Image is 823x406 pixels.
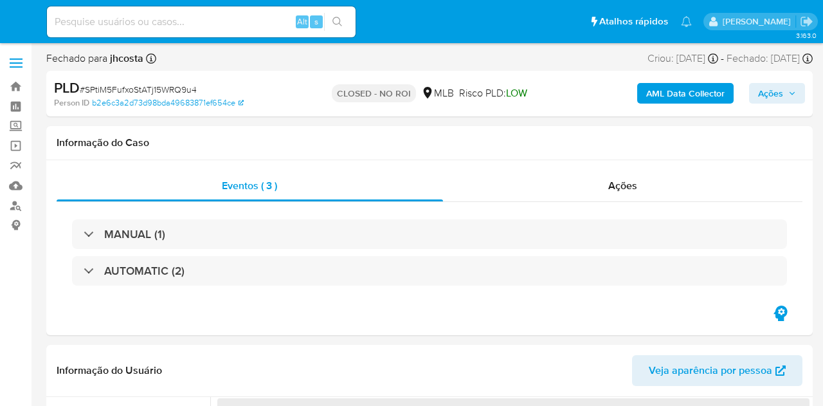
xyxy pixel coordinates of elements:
b: PLD [54,77,80,98]
span: Eventos ( 3 ) [222,178,277,193]
h3: MANUAL (1) [104,227,165,241]
a: Notificações [681,16,692,27]
button: Veja aparência por pessoa [632,355,802,386]
button: search-icon [324,13,350,31]
div: MANUAL (1) [72,219,787,249]
div: Criou: [DATE] [647,51,718,66]
a: Sair [800,15,813,28]
div: Fechado: [DATE] [727,51,813,66]
b: Person ID [54,97,89,109]
p: jhonata.costa@mercadolivre.com [723,15,795,28]
span: Veja aparência por pessoa [649,355,772,386]
span: Fechado para [46,51,143,66]
a: b2e6c3a2d73d98bda49683871ef654ce [92,97,244,109]
b: AML Data Collector [646,83,725,104]
h1: Informação do Caso [57,136,802,149]
span: Atalhos rápidos [599,15,668,28]
h1: Informação do Usuário [57,364,162,377]
div: MLB [421,86,454,100]
button: AML Data Collector [637,83,734,104]
b: jhcosta [107,51,143,66]
div: AUTOMATIC (2) [72,256,787,286]
span: Ações [758,83,783,104]
span: # SPtiM5FufxoStATj15WRQ9u4 [80,83,197,96]
h3: AUTOMATIC (2) [104,264,185,278]
span: s [314,15,318,28]
span: LOW [506,86,527,100]
span: Alt [297,15,307,28]
p: CLOSED - NO ROI [332,84,416,102]
span: - [721,51,724,66]
span: Ações [608,178,637,193]
input: Pesquise usuários ou casos... [47,14,356,30]
span: Risco PLD: [459,86,527,100]
button: Ações [749,83,805,104]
